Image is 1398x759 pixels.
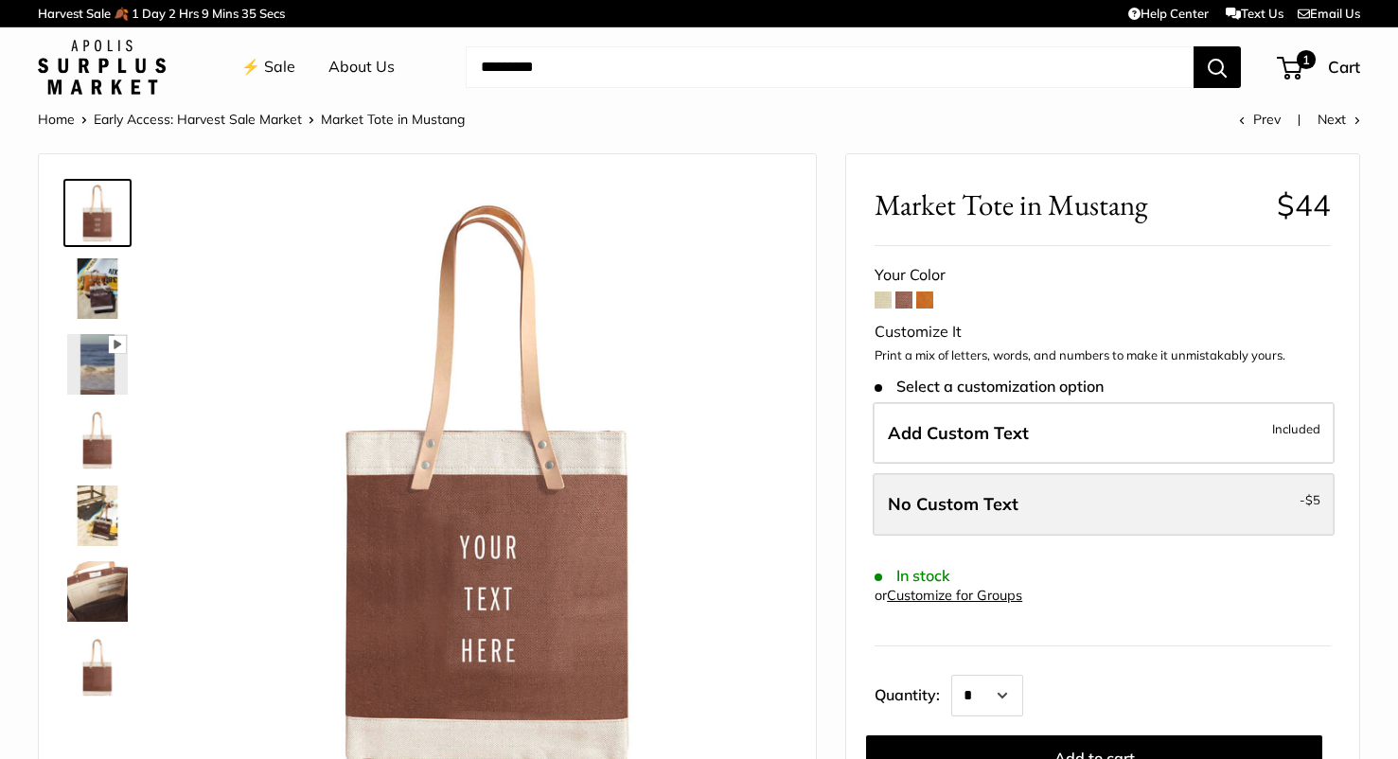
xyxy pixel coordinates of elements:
[67,561,128,622] img: Market Tote in Mustang
[875,318,1331,346] div: Customize It
[179,6,199,21] span: Hrs
[63,557,132,626] a: Market Tote in Mustang
[321,111,465,128] span: Market Tote in Mustang
[241,53,295,81] a: ⚡️ Sale
[142,6,166,21] span: Day
[875,187,1262,222] span: Market Tote in Mustang
[38,40,166,95] img: Apolis: Surplus Market
[63,633,132,701] a: Market Tote in Mustang
[1300,488,1320,511] span: -
[466,46,1194,88] input: Search...
[67,485,128,546] img: Market Tote in Mustang
[67,410,128,470] img: Market Tote in Mustang
[1272,417,1320,440] span: Included
[132,6,139,21] span: 1
[1194,46,1241,88] button: Search
[888,422,1029,444] span: Add Custom Text
[1128,6,1209,21] a: Help Center
[875,346,1331,365] p: Print a mix of letters, words, and numbers to make it unmistakably yours.
[875,378,1103,396] span: Select a customization option
[67,258,128,319] img: Market Tote in Mustang
[38,107,465,132] nav: Breadcrumb
[67,183,128,243] img: Market Tote in Mustang
[888,493,1018,515] span: No Custom Text
[67,637,128,697] img: Market Tote in Mustang
[94,111,302,128] a: Early Access: Harvest Sale Market
[241,6,257,21] span: 35
[63,482,132,550] a: Market Tote in Mustang
[873,473,1335,536] label: Leave Blank
[1226,6,1283,21] a: Text Us
[63,330,132,398] a: Market Tote in Mustang
[1239,111,1281,128] a: Prev
[875,261,1331,290] div: Your Color
[1298,6,1360,21] a: Email Us
[1318,111,1360,128] a: Next
[1305,492,1320,507] span: $5
[67,334,128,395] img: Market Tote in Mustang
[1297,50,1316,69] span: 1
[63,179,132,247] a: Market Tote in Mustang
[875,567,949,585] span: In stock
[212,6,239,21] span: Mins
[875,669,951,716] label: Quantity:
[1328,57,1360,77] span: Cart
[873,402,1335,465] label: Add Custom Text
[38,111,75,128] a: Home
[202,6,209,21] span: 9
[1277,186,1331,223] span: $44
[875,583,1022,609] div: or
[63,406,132,474] a: Market Tote in Mustang
[168,6,176,21] span: 2
[1279,52,1360,82] a: 1 Cart
[887,587,1022,604] a: Customize for Groups
[63,255,132,323] a: Market Tote in Mustang
[328,53,395,81] a: About Us
[259,6,285,21] span: Secs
